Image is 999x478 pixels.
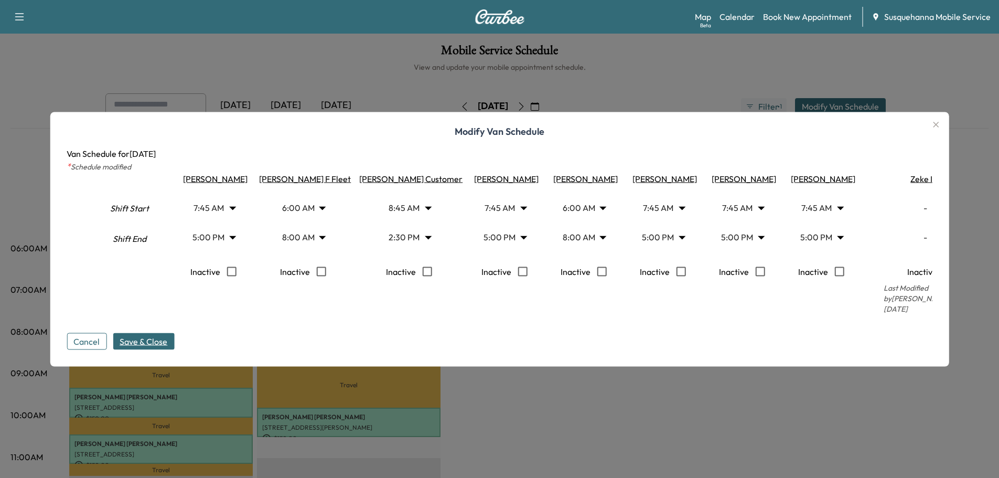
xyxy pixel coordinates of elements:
div: 6:00 AM [272,193,335,222]
div: 2:30 PM [378,222,441,252]
div: 7:45 AM [711,193,774,222]
button: Save & Close [113,333,174,349]
div: 8:00 AM [272,222,335,252]
div: 7:45 AM [473,193,536,222]
p: Inactive [190,260,220,282]
div: 5:00 PM [631,222,694,252]
div: [PERSON_NAME] [546,172,621,185]
button: Cancel [67,333,106,349]
div: - [898,222,961,252]
p: Van Schedule for [DATE] [67,147,932,160]
div: 5:00 PM [182,222,245,252]
div: Shift End [92,228,167,259]
span: Save & Close [120,335,167,347]
div: Zeke I Fleet [863,172,997,185]
img: Curbee Logo [475,9,525,24]
div: [PERSON_NAME] F Fleet [255,172,351,185]
p: Last Modified by [PERSON_NAME] @ 6:41 AM on [DATE] [863,282,997,314]
div: 5:00 PM [473,222,536,252]
div: 8:00 AM [552,222,615,252]
div: 5:00 PM [711,222,774,252]
div: [PERSON_NAME] [625,172,700,185]
div: [PERSON_NAME] [467,172,542,185]
p: Inactive [386,260,416,282]
div: 5:00 PM [790,222,853,252]
h1: Modify Van Schedule [67,124,932,147]
div: 8:45 AM [378,193,441,222]
div: Shift Start [92,194,167,226]
a: Book New Appointment [763,10,852,23]
p: Schedule modified [67,160,932,172]
p: Inactive [561,260,590,282]
div: [PERSON_NAME] [176,172,251,185]
p: Inactive [640,260,670,282]
div: 7:45 AM [631,193,694,222]
span: Susquehanna Mobile Service [884,10,991,23]
div: Beta [700,22,711,29]
div: [PERSON_NAME] [704,172,779,185]
div: [PERSON_NAME] Customer [355,172,463,185]
div: 7:45 AM [182,193,245,222]
a: MapBeta [695,10,711,23]
p: Inactive [907,260,937,282]
div: 6:00 AM [552,193,615,222]
div: - [898,193,961,222]
p: Inactive [481,260,511,282]
p: Inactive [280,260,310,282]
div: 7:45 AM [790,193,853,222]
p: Inactive [719,260,749,282]
a: Calendar [719,10,755,23]
div: [PERSON_NAME] [783,172,858,185]
p: Inactive [798,260,828,282]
